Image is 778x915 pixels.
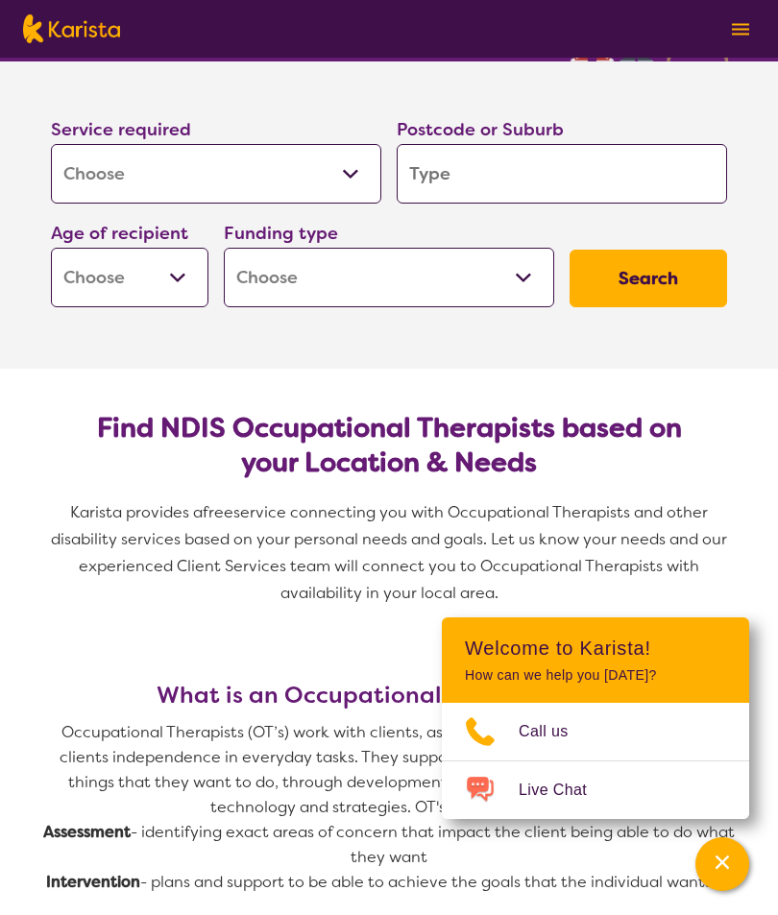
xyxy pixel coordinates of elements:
p: Occupational Therapists (OT’s) work with clients, as well as their families, to improve the clien... [43,720,735,820]
span: Live Chat [519,776,610,805]
label: Service required [51,118,191,141]
span: service connecting you with Occupational Therapists and other disability services based on your p... [51,502,731,603]
p: - identifying exact areas of concern that impact the client being able to do what they want [43,820,735,870]
button: Channel Menu [695,837,749,891]
span: Karista provides a [70,502,203,522]
span: Call us [519,717,592,746]
input: Type [397,144,727,204]
label: Age of recipient [51,222,188,245]
img: menu [732,23,749,36]
label: Funding type [224,222,338,245]
img: Karista logo [23,14,120,43]
ul: Choose channel [442,703,749,819]
p: How can we help you [DATE]? [465,667,726,684]
strong: Assessment [43,822,131,842]
h2: Find NDIS Occupational Therapists based on your Location & Needs [66,411,712,480]
label: Postcode or Suburb [397,118,564,141]
button: Search [570,250,727,307]
span: free [203,502,233,522]
p: - plans and support to be able to achieve the goals that the individual wants to [43,870,735,895]
strong: Intervention [46,872,140,892]
h2: Welcome to Karista! [465,637,726,660]
div: Channel Menu [442,617,749,819]
h3: What is an Occupational Therapist (OT)? [43,682,735,709]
